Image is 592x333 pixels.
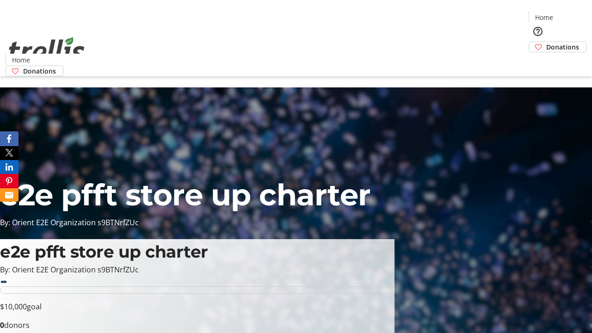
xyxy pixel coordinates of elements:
[535,12,553,22] span: Home
[23,66,56,76] span: Donations
[529,12,559,22] a: Home
[6,66,63,76] a: Donations
[529,52,547,71] button: Cart
[6,27,88,73] img: Orient E2E Organization s9BTNrfZUc's Logo
[529,42,586,52] a: Donations
[546,42,579,52] span: Donations
[12,55,30,65] span: Home
[6,55,36,65] a: Home
[529,22,547,41] button: Help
